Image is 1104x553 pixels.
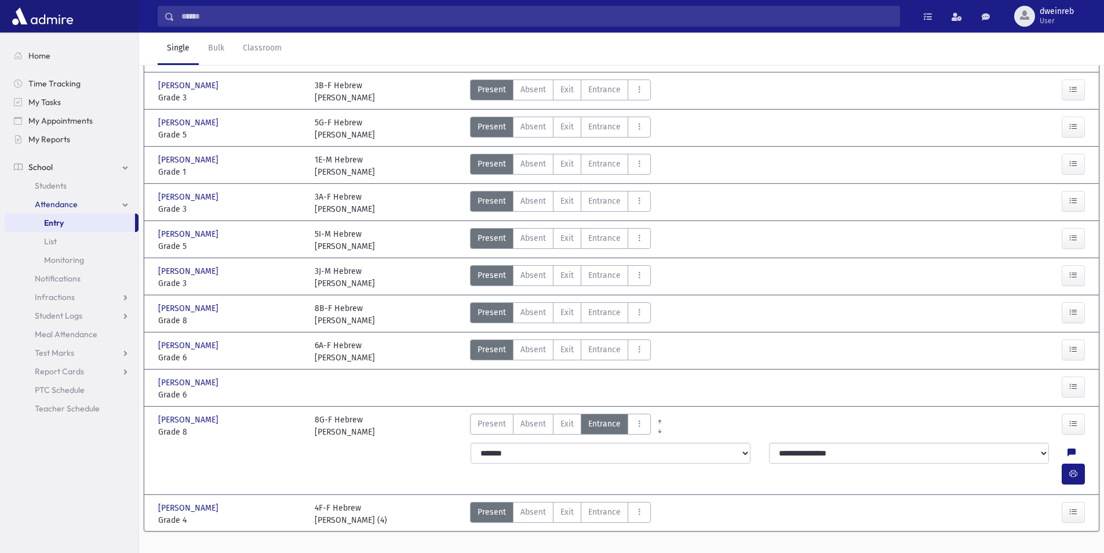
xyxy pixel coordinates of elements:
[5,251,139,269] a: Monitoring
[315,339,375,364] div: 6A-F Hebrew [PERSON_NAME]
[44,218,64,228] span: Entry
[470,79,651,104] div: AttTypes
[158,166,303,178] span: Grade 1
[470,302,651,327] div: AttTypes
[35,329,97,339] span: Meal Attendance
[5,232,139,251] a: List
[158,117,221,129] span: [PERSON_NAME]
[478,84,506,96] span: Present
[478,269,506,281] span: Present
[5,288,139,306] a: Infractions
[560,195,574,207] span: Exit
[560,344,574,356] span: Exit
[588,195,621,207] span: Entrance
[588,121,621,133] span: Entrance
[315,502,387,526] div: 4F-F Hebrew [PERSON_NAME] (4)
[5,306,139,325] a: Student Logs
[315,79,375,104] div: 3B-F Hebrew [PERSON_NAME]
[470,228,651,252] div: AttTypes
[158,228,221,240] span: [PERSON_NAME]
[315,414,375,438] div: 8G-F Hebrew [PERSON_NAME]
[520,344,546,356] span: Absent
[35,180,67,191] span: Students
[158,203,303,215] span: Grade 3
[1040,7,1074,16] span: dweinreb
[28,78,81,89] span: Time Tracking
[560,506,574,518] span: Exit
[560,418,574,430] span: Exit
[470,191,651,215] div: AttTypes
[560,269,574,281] span: Exit
[5,214,135,232] a: Entry
[35,403,100,414] span: Teacher Schedule
[588,344,621,356] span: Entrance
[478,158,506,170] span: Present
[5,176,139,195] a: Students
[5,46,139,65] a: Home
[5,325,139,344] a: Meal Attendance
[158,154,221,166] span: [PERSON_NAME]
[478,232,506,244] span: Present
[28,50,50,61] span: Home
[470,414,651,438] div: AttTypes
[158,277,303,290] span: Grade 3
[315,117,375,141] div: 5G-F Hebrew [PERSON_NAME]
[5,195,139,214] a: Attendance
[28,115,93,126] span: My Appointments
[158,414,221,426] span: [PERSON_NAME]
[5,269,139,288] a: Notifications
[5,111,139,130] a: My Appointments
[478,418,506,430] span: Present
[158,514,303,526] span: Grade 4
[470,502,651,526] div: AttTypes
[158,377,221,389] span: [PERSON_NAME]
[158,79,221,92] span: [PERSON_NAME]
[315,302,375,327] div: 8B-F Hebrew [PERSON_NAME]
[158,265,221,277] span: [PERSON_NAME]
[560,306,574,319] span: Exit
[5,130,139,149] a: My Reports
[478,344,506,356] span: Present
[470,154,651,178] div: AttTypes
[234,32,291,65] a: Classroom
[520,195,546,207] span: Absent
[35,292,75,302] span: Infractions
[315,154,375,178] div: 1E-M Hebrew [PERSON_NAME]
[199,32,234,65] a: Bulk
[470,265,651,290] div: AttTypes
[315,191,375,215] div: 3A-F Hebrew [PERSON_NAME]
[35,310,82,321] span: Student Logs
[1040,16,1074,26] span: User
[35,199,78,209] span: Attendance
[158,32,199,65] a: Single
[588,306,621,319] span: Entrance
[174,6,899,27] input: Search
[520,232,546,244] span: Absent
[560,84,574,96] span: Exit
[315,265,375,290] div: 3J-M Hebrew [PERSON_NAME]
[588,84,621,96] span: Entrance
[478,195,506,207] span: Present
[5,399,139,418] a: Teacher Schedule
[520,269,546,281] span: Absent
[5,158,139,176] a: School
[560,121,574,133] span: Exit
[5,74,139,93] a: Time Tracking
[9,5,76,28] img: AdmirePro
[158,352,303,364] span: Grade 6
[158,92,303,104] span: Grade 3
[588,269,621,281] span: Entrance
[588,418,621,430] span: Entrance
[158,426,303,438] span: Grade 8
[5,93,139,111] a: My Tasks
[5,362,139,381] a: Report Cards
[35,273,81,284] span: Notifications
[28,134,70,144] span: My Reports
[520,121,546,133] span: Absent
[470,117,651,141] div: AttTypes
[520,306,546,319] span: Absent
[44,236,57,247] span: List
[520,506,546,518] span: Absent
[588,158,621,170] span: Entrance
[28,162,53,172] span: School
